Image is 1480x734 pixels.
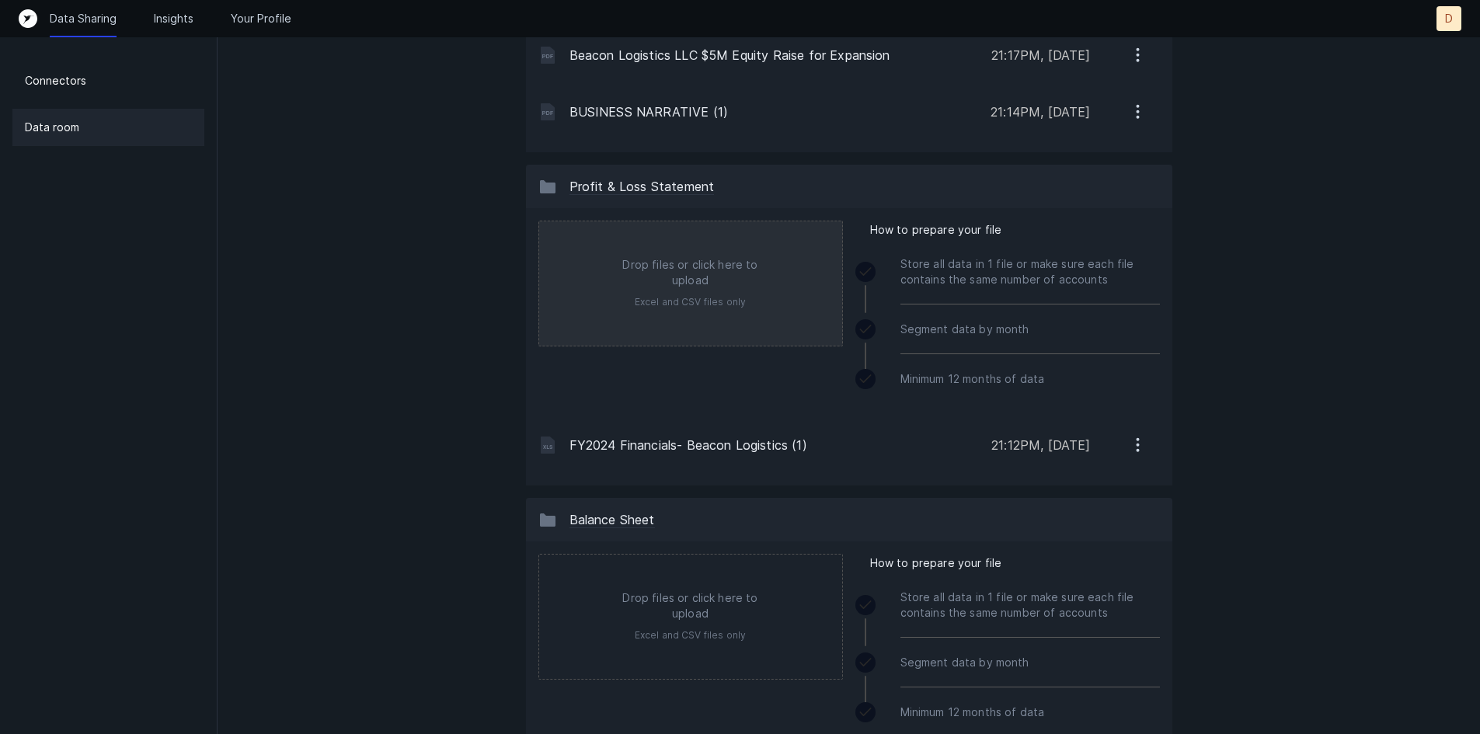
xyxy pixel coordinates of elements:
div: Minimum 12 months of data [900,354,1160,404]
a: Data room [12,109,204,146]
p: 21:12PM, [DATE] [991,436,1090,454]
div: Segment data by month [900,304,1160,354]
a: Connectors [12,62,204,99]
p: Connectors [25,71,86,90]
p: 21:17PM, [DATE] [991,46,1090,64]
span: Balance Sheet [569,512,655,528]
p: 21:14PM, [DATE] [991,103,1090,121]
div: Store all data in 1 file or make sure each file contains the same number of accounts [900,239,1160,304]
button: D [1436,6,1461,31]
img: 296775163815d3260c449a3c76d78306.svg [538,436,557,454]
p: D [1445,11,1453,26]
div: Segment data by month [900,638,1160,687]
p: BUSINESS NARRATIVE (1) [569,103,979,121]
p: Beacon Logistics LLC $5M Equity Raise for Expansion [569,46,980,64]
img: 13c8d1aa17ce7ae226531ffb34303e38.svg [538,510,557,529]
a: Data Sharing [50,11,117,26]
img: 4c1c1a354918672bc79fcf756030187a.svg [538,46,557,64]
span: Profit & Loss Statement [569,179,715,195]
span: How to prepare your file [870,221,1002,239]
img: 13c8d1aa17ce7ae226531ffb34303e38.svg [538,177,557,196]
a: Insights [154,11,193,26]
p: FY2024 Financials- Beacon Logistics (1) [569,436,980,454]
span: How to prepare your file [870,554,1002,572]
div: Store all data in 1 file or make sure each file contains the same number of accounts [900,572,1160,638]
p: Data room [25,118,79,137]
a: Your Profile [231,11,291,26]
img: 4c1c1a354918672bc79fcf756030187a.svg [538,103,557,121]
